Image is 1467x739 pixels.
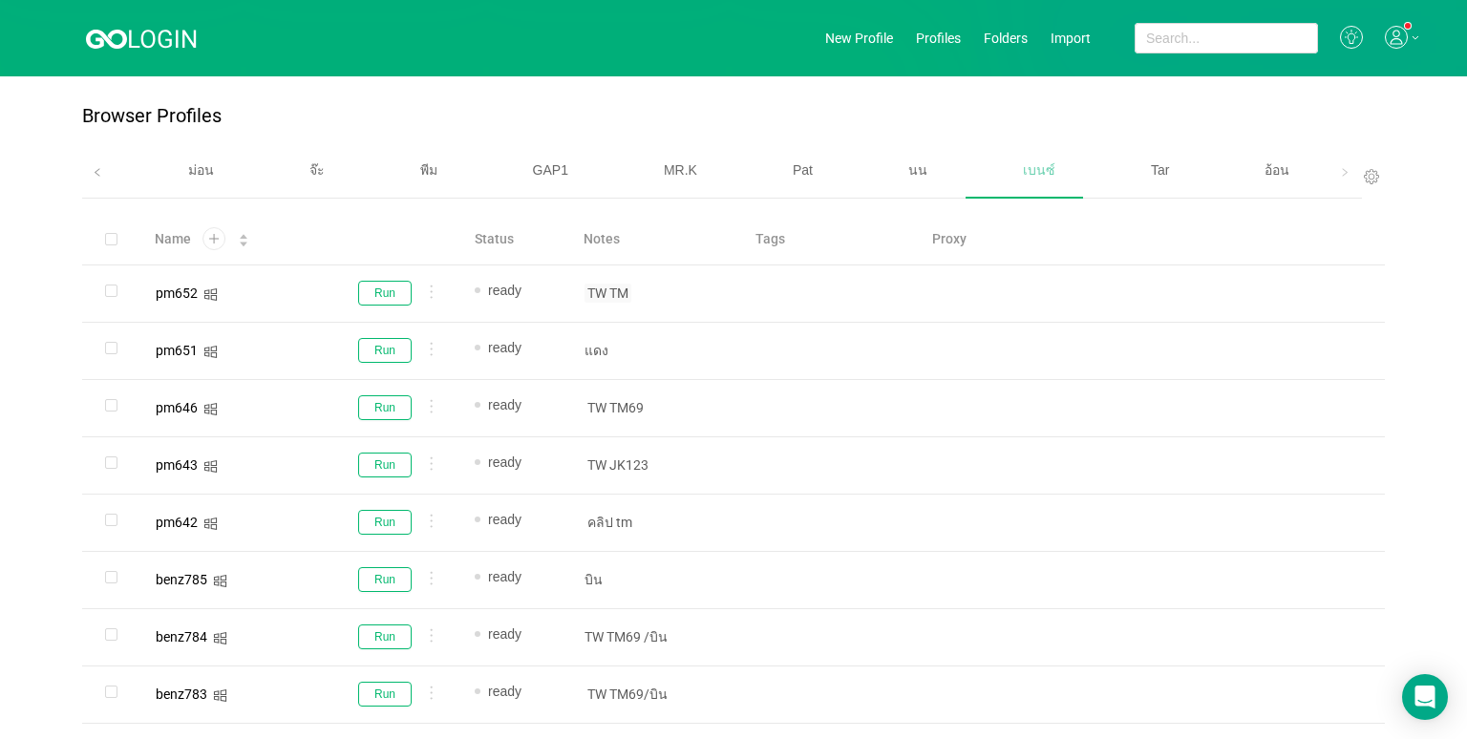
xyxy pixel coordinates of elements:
button: Run [358,395,412,420]
span: TW TM69 [585,398,647,417]
span: ready [488,340,521,355]
span: Notes [584,229,620,249]
span: นน [908,162,927,178]
div: benz785 [156,573,207,586]
button: Run [358,338,412,363]
div: benz783 [156,687,207,701]
span: TW TM [585,284,631,303]
div: Open Intercom Messenger [1402,674,1448,720]
i: icon: caret-down [239,239,249,244]
span: ready [488,397,521,412]
div: Sort [238,231,249,244]
span: MR.K [664,162,697,178]
span: อ้อน [1265,162,1289,178]
button: Run [358,624,412,649]
div: pm642 [156,516,198,529]
i: icon: windows [213,688,227,703]
a: New Profile [825,31,893,46]
span: Pat [793,162,813,178]
input: Search... [1135,23,1318,53]
p: Browser Profiles [82,105,222,127]
i: icon: windows [203,459,218,474]
span: GAP1 [533,162,568,178]
div: pm643 [156,458,198,472]
span: ม่อน [188,162,214,178]
i: icon: windows [203,345,218,359]
span: ready [488,569,521,584]
span: ready [488,626,521,642]
div: pm652 [156,286,198,300]
button: Run [358,453,412,477]
span: Proxy [932,229,967,249]
i: icon: windows [203,402,218,416]
p: TW TM69 [585,627,724,646]
span: Tar [1151,162,1169,178]
span: ready [488,454,521,470]
span: เบนซ์ [1023,162,1055,178]
i: icon: left [93,168,102,178]
i: icon: caret-up [239,232,249,238]
i: icon: windows [213,631,227,645]
a: Folders [984,31,1028,46]
a: Profiles [916,31,961,46]
span: TW JK123 [585,455,651,475]
button: Run [358,281,412,306]
span: Name [155,229,191,249]
i: icon: windows [203,287,218,302]
i: icon: windows [203,517,218,531]
p: บิน [585,570,724,589]
span: Status [475,229,514,249]
span: /บิน [641,627,670,646]
button: Run [358,567,412,592]
a: Import [1051,31,1091,46]
span: ready [488,684,521,699]
span: ready [488,512,521,527]
div: pm646 [156,401,198,414]
div: pm651 [156,344,198,357]
span: TW TM69/บิน [585,685,670,704]
span: ready [488,283,521,298]
sup: 1 [1405,23,1411,29]
button: Run [358,682,412,707]
span: จ๊ะ [309,162,325,178]
span: พีม [420,162,437,178]
p: แดง [585,341,724,360]
span: Tags [755,229,785,249]
i: icon: right [1340,168,1350,178]
span: คลิป tm [585,513,635,532]
button: Run [358,510,412,535]
div: benz784 [156,630,207,644]
i: icon: windows [213,574,227,588]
